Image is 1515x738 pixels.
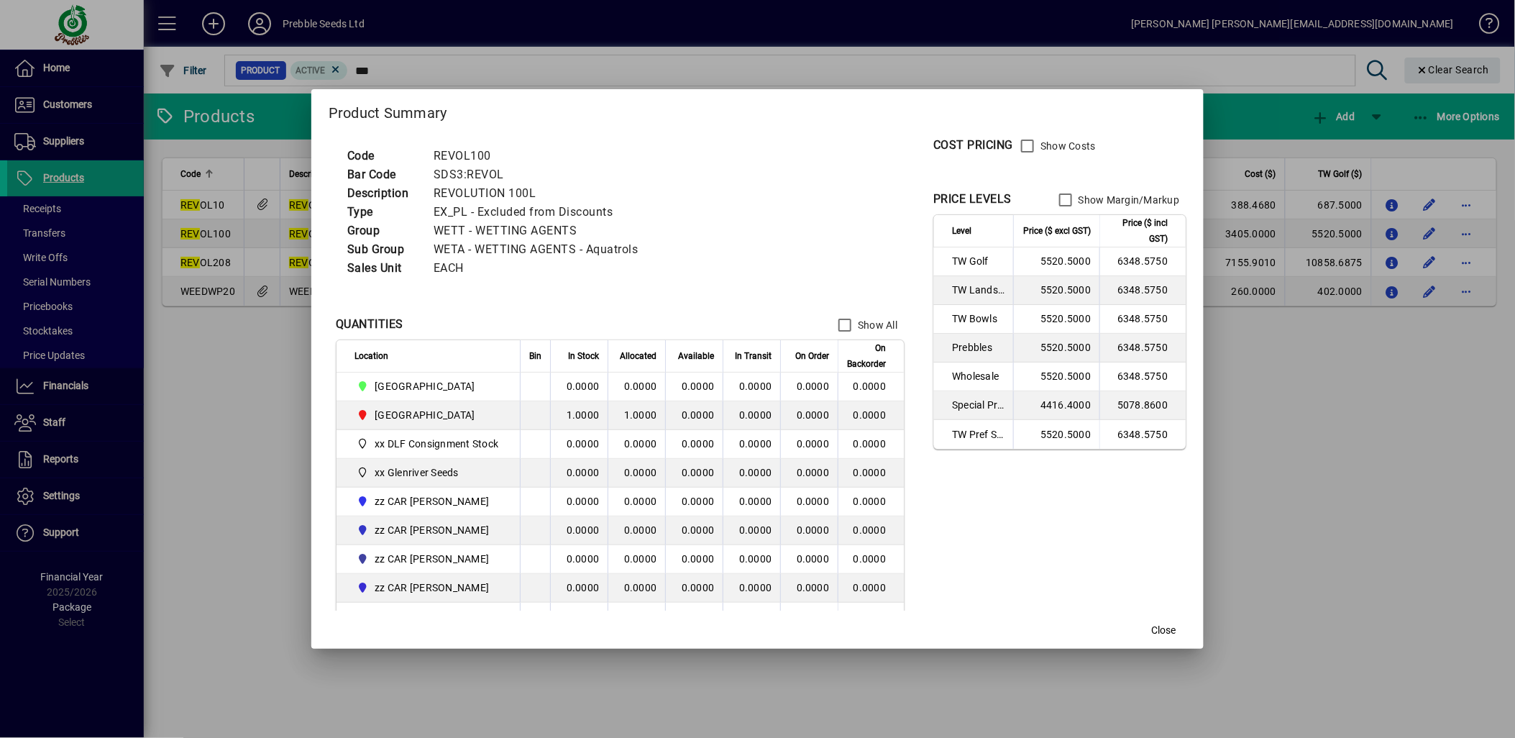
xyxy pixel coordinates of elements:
span: TW Golf [952,254,1004,268]
td: 0.0000 [665,516,723,545]
span: zz CAR [PERSON_NAME] [375,523,489,537]
span: Price ($ incl GST) [1109,215,1168,247]
td: 0.0000 [665,373,723,401]
span: zz CAR ROGER [354,609,505,626]
span: zz CAR [PERSON_NAME] [375,494,489,509]
td: 5078.8600 [1099,391,1186,420]
td: 0.0000 [608,459,665,488]
td: 6348.5750 [1099,305,1186,334]
span: PALMERSTON NORTH [354,406,505,424]
td: 0.0000 [665,488,723,516]
td: 0.0000 [608,545,665,574]
span: CHRISTCHURCH [354,378,505,395]
span: TW Pref Sup [952,427,1004,442]
span: Special Price [952,398,1004,412]
span: 0.0000 [739,553,772,565]
h2: Product Summary [311,89,1204,131]
span: [GEOGRAPHIC_DATA] [375,408,475,422]
span: Close [1151,623,1176,638]
label: Show Margin/Markup [1076,193,1180,207]
td: 1.0000 [550,401,608,430]
span: 0.0000 [739,438,772,450]
td: 0.0000 [608,516,665,545]
td: 6348.5750 [1099,334,1186,363]
td: 5520.5000 [1013,305,1099,334]
td: 5520.5000 [1013,247,1099,276]
span: zz CAR [PERSON_NAME] [375,552,489,566]
td: 0.0000 [838,574,904,603]
td: 6348.5750 [1099,247,1186,276]
td: 0.0000 [665,459,723,488]
span: zz CAR CRAIG G [354,550,505,568]
span: zz CAR MATT [354,579,505,596]
span: [GEOGRAPHIC_DATA] [375,379,475,393]
span: On Backorder [847,340,886,372]
span: Bin [529,348,541,364]
td: 6348.5750 [1099,363,1186,391]
td: SDS3:REVOL [426,165,656,184]
span: xx DLF Consignment Stock [375,437,498,451]
td: 0.0000 [608,488,665,516]
td: 0.0000 [608,373,665,401]
span: zz CAR CARL [354,493,505,510]
span: Price ($ excl GST) [1023,223,1091,239]
td: REVOL100 [426,147,656,165]
span: 0.0000 [797,582,830,593]
td: 0.0000 [550,545,608,574]
td: EACH [426,259,656,278]
span: 0.0000 [739,582,772,593]
td: 0.0000 [550,430,608,459]
td: Type [340,203,426,222]
td: 5520.5000 [1013,363,1099,391]
span: 0.0000 [797,553,830,565]
td: 0.0000 [838,516,904,545]
td: 5520.5000 [1013,334,1099,363]
td: 6348.5750 [1099,420,1186,449]
span: Wholesale [952,369,1004,383]
td: 0.0000 [838,373,904,401]
td: 1.0000 [608,401,665,430]
span: Allocated [620,348,656,364]
td: 0.0000 [550,459,608,488]
span: xx Glenriver Seeds [375,465,459,480]
td: Description [340,184,426,203]
span: Level [952,223,971,239]
td: 0.0000 [838,401,904,430]
span: 0.0000 [797,524,830,536]
span: zz CAR [PERSON_NAME] [375,580,489,595]
td: 5520.5000 [1013,276,1099,305]
td: 0.0000 [665,603,723,632]
td: 6348.5750 [1099,276,1186,305]
td: 0.0000 [838,459,904,488]
span: Available [678,348,714,364]
td: 0.0000 [665,401,723,430]
td: 0.0000 [608,603,665,632]
div: QUANTITIES [336,316,403,333]
span: 0.0000 [739,409,772,421]
span: In Transit [735,348,772,364]
span: zz CAR CRAIG B [354,521,505,539]
td: 0.0000 [838,488,904,516]
span: Location [354,348,388,364]
td: WETT - WETTING AGENTS [426,222,656,240]
td: Bar Code [340,165,426,184]
span: TW Bowls [952,311,1004,326]
label: Show Costs [1038,139,1096,153]
td: 0.0000 [665,574,723,603]
span: 0.0000 [797,409,830,421]
td: 0.0000 [550,516,608,545]
div: PRICE LEVELS [933,191,1012,208]
td: 0.0000 [838,430,904,459]
span: xx DLF Consignment Stock [354,435,505,452]
td: WETA - WETTING AGENTS - Aquatrols [426,240,656,259]
span: 0.0000 [739,496,772,507]
label: Show All [855,318,897,332]
td: 0.0000 [665,545,723,574]
td: EX_PL - Excluded from Discounts [426,203,656,222]
span: zz CAR [PERSON_NAME] [375,610,489,624]
div: COST PRICING [933,137,1013,154]
td: 5520.5000 [1013,420,1099,449]
span: Prebbles [952,340,1004,355]
td: 0.0000 [665,430,723,459]
td: Sales Unit [340,259,426,278]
